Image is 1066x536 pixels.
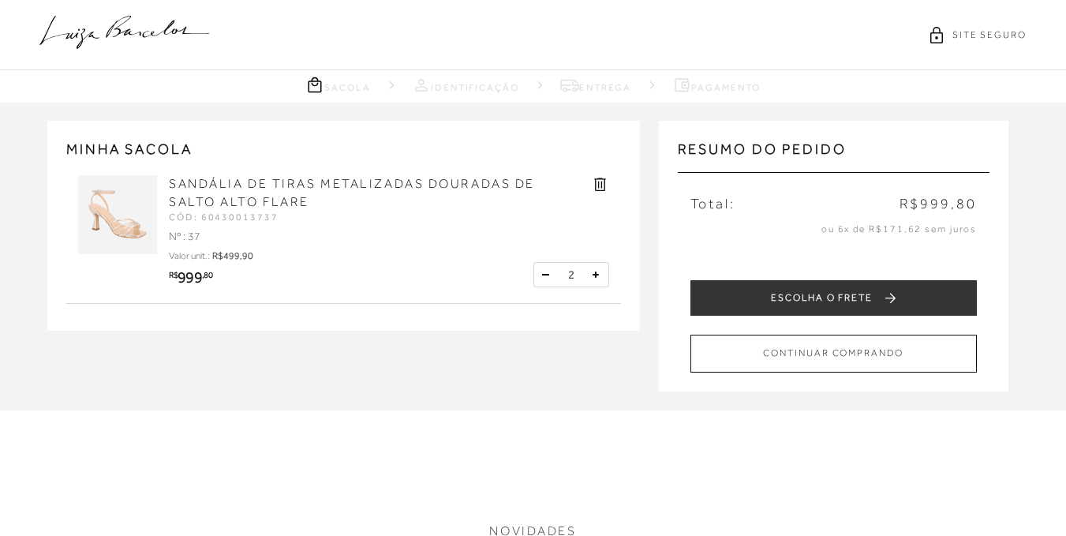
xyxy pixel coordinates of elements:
a: Pagamento [672,75,760,95]
button: CONTINUAR COMPRANDO [690,335,977,372]
span: CÓD: 60430013737 [169,212,279,223]
span: Nº : 37 [169,230,200,242]
span: Valor unit.: [169,250,210,261]
h2: MINHA SACOLA [66,140,621,159]
button: ESCOLHA O FRETE [690,280,977,316]
span: 2 [568,268,574,282]
span: R$999,80 [900,194,977,214]
a: Entrega [560,75,631,95]
span: R$499,90 [212,250,253,261]
span: Total: [690,194,735,214]
span: SITE SEGURO [952,28,1027,42]
img: SANDÁLIA DE TIRAS METALIZADAS DOURADAS DE SALTO ALTO FLARE [78,175,157,254]
a: Sacola [305,75,371,95]
a: SANDÁLIA DE TIRAS METALIZADAS DOURADAS DE SALTO ALTO FLARE [169,177,535,208]
h3: Resumo do pedido [678,140,989,173]
p: ou 6x de R$171,62 sem juros [690,223,977,236]
a: Identificação [412,75,519,95]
